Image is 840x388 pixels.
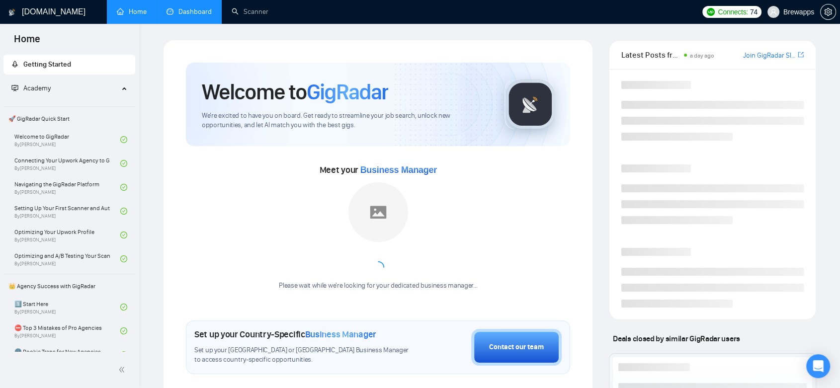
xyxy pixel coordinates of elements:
a: Welcome to GigRadarBy[PERSON_NAME] [14,129,120,151]
a: Connecting Your Upwork Agency to GigRadarBy[PERSON_NAME] [14,153,120,174]
span: Set up your [GEOGRAPHIC_DATA] or [GEOGRAPHIC_DATA] Business Manager to access country-specific op... [194,346,415,365]
a: setting [820,8,836,16]
span: check-circle [120,208,127,215]
a: Navigating the GigRadar PlatformBy[PERSON_NAME] [14,176,120,198]
span: double-left [118,365,128,375]
span: Home [6,32,48,53]
img: placeholder.png [348,182,408,242]
button: Contact our team [471,329,562,366]
span: Meet your [320,164,437,175]
img: logo [8,4,15,20]
a: Setting Up Your First Scanner and Auto-BidderBy[PERSON_NAME] [14,200,120,222]
span: We're excited to have you on board. Get ready to streamline your job search, unlock new opportuni... [202,111,489,130]
span: check-circle [120,136,127,143]
span: Academy [11,84,51,92]
div: Please wait while we're looking for your dedicated business manager... [273,281,483,291]
span: Business Manager [360,165,437,175]
span: user [770,8,777,15]
span: Business Manager [305,329,376,340]
span: check-circle [120,232,127,238]
div: Contact our team [489,342,544,353]
span: loading [372,261,384,273]
a: Optimizing Your Upwork ProfileBy[PERSON_NAME] [14,224,120,246]
span: Connects: [718,6,748,17]
span: Deals closed by similar GigRadar users [609,330,744,347]
a: Optimizing and A/B Testing Your Scanner for Better ResultsBy[PERSON_NAME] [14,248,120,270]
a: 1️⃣ Start HereBy[PERSON_NAME] [14,296,120,318]
span: check-circle [120,184,127,191]
span: check-circle [120,327,127,334]
span: Getting Started [23,60,71,69]
span: 74 [750,6,757,17]
span: GigRadar [307,78,388,105]
span: a day ago [690,52,714,59]
img: gigradar-logo.png [505,79,555,129]
a: homeHome [117,7,147,16]
span: check-circle [120,351,127,358]
span: Academy [23,84,51,92]
a: ⛔ Top 3 Mistakes of Pro AgenciesBy[PERSON_NAME] [14,320,120,342]
h1: Welcome to [202,78,388,105]
a: Join GigRadar Slack Community [743,50,796,61]
li: Getting Started [3,55,135,75]
span: check-circle [120,304,127,310]
span: fund-projection-screen [11,84,18,91]
span: check-circle [120,160,127,167]
span: 👑 Agency Success with GigRadar [4,276,134,296]
div: Open Intercom Messenger [806,354,830,378]
span: Latest Posts from the GigRadar Community [621,49,680,61]
a: dashboardDashboard [167,7,212,16]
a: export [798,50,804,60]
span: rocket [11,61,18,68]
h1: Set up your Country-Specific [194,329,376,340]
span: 🚀 GigRadar Quick Start [4,109,134,129]
span: check-circle [120,255,127,262]
a: searchScanner [232,7,268,16]
button: setting [820,4,836,20]
span: setting [821,8,836,16]
img: upwork-logo.png [707,8,715,16]
span: export [798,51,804,59]
a: 🌚 Rookie Traps for New Agencies [14,344,120,366]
